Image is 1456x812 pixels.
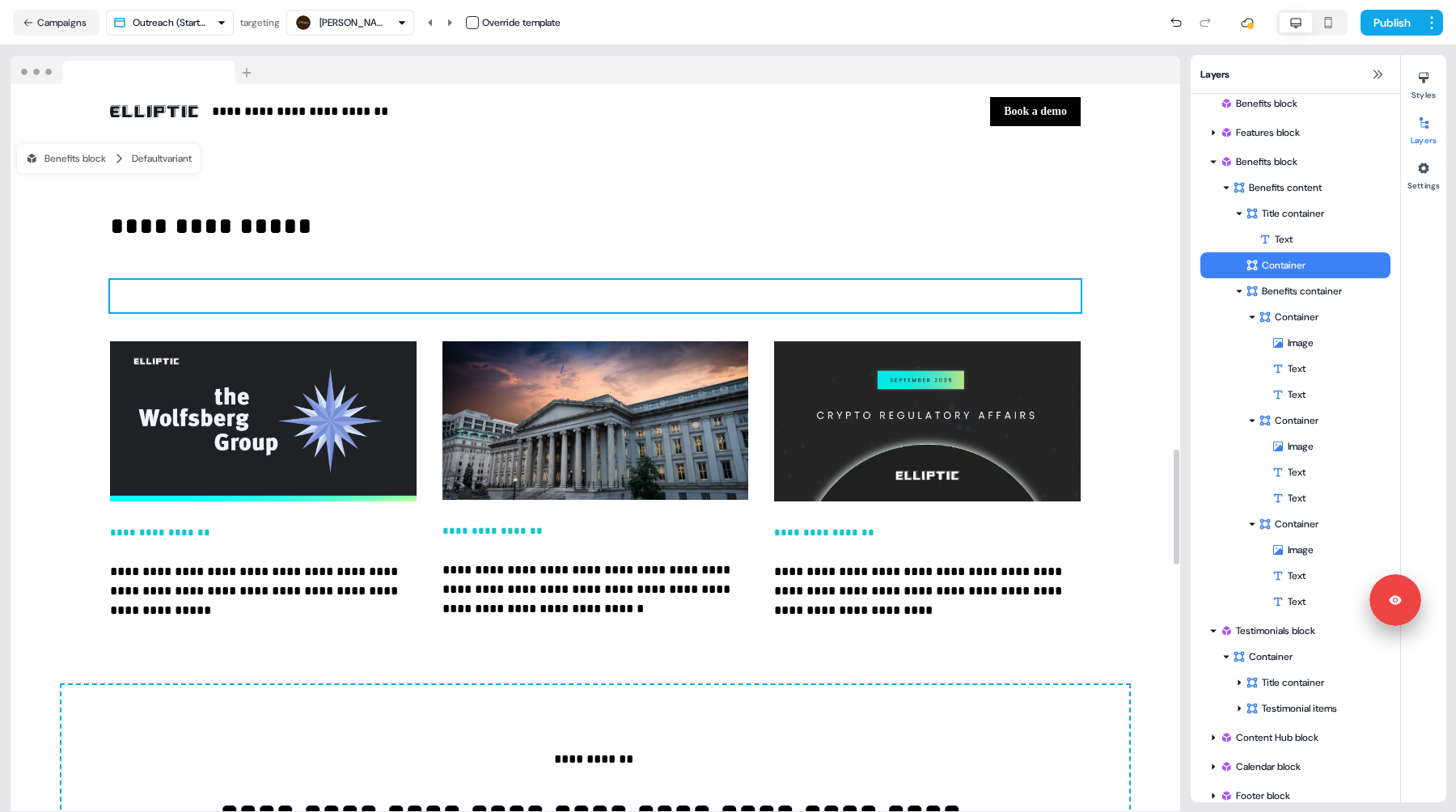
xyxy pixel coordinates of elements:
div: Benefits block [25,150,106,167]
div: ContainerImageTextText [1200,304,1390,408]
div: Benefits blockBenefits contentTitle containerTextContainerBenefits containerContainerImageTextTex... [1200,149,1390,615]
div: Footer block [1220,788,1384,804]
div: Default variant [132,150,192,167]
div: Image [1200,433,1390,459]
button: Layers [1401,110,1446,146]
div: Content Hub block [1200,725,1390,751]
div: Text [1200,485,1390,511]
div: Text [1272,490,1390,506]
div: Container [1233,649,1384,665]
div: Title containerText [1200,201,1390,252]
div: Image [1200,330,1390,356]
button: Settings [1401,155,1446,191]
button: Campaigns [13,10,99,36]
div: [PERSON_NAME] & Co. [320,15,384,31]
div: Text [1272,594,1390,610]
div: Outreach (Starter) [133,15,210,31]
div: Content Hub block [1220,730,1384,746]
div: Image [1272,542,1390,558]
button: Publish [1361,10,1420,36]
div: ContainerImageTextText [1200,511,1390,615]
div: Image [1272,335,1390,351]
div: Calendar block [1200,754,1390,780]
div: Benefits contentTitle containerTextContainerBenefits containerContainerImageTextTextContainerImag... [1200,175,1390,615]
div: ContainerTitle containerTestimonial items [1200,644,1390,721]
img: Image [774,341,1081,501]
div: Book a demo [602,97,1081,126]
div: Text [1272,464,1390,480]
div: Benefits container [1246,283,1384,299]
div: Text [1200,589,1390,615]
div: Title container [1200,670,1390,696]
div: Footer block [1200,783,1390,809]
button: [PERSON_NAME] & Co. [286,10,414,36]
div: Testimonial items [1200,696,1390,721]
div: Testimonial items [1246,700,1384,717]
div: Benefits block [1200,91,1390,116]
div: ContainerImageTextText [1200,408,1390,511]
div: Benefits block [1220,95,1384,112]
div: Text [1200,226,1390,252]
div: Override template [482,15,561,31]
div: Text [1200,382,1390,408]
button: Styles [1401,65,1446,100]
div: Text [1200,459,1390,485]
div: Benefits content [1233,180,1384,196]
img: Image [110,341,417,501]
div: Text [1272,387,1390,403]
div: Image [1272,438,1390,455]
div: Text [1259,231,1390,247]
div: Title container [1246,675,1384,691]
div: Benefits block [1220,154,1384,170]
div: Text [1200,563,1390,589]
img: Image [442,341,749,500]
div: Container [1259,516,1384,532]
div: Calendar block [1220,759,1384,775]
div: Layers [1191,55,1400,94]
div: Benefits containerContainerImageTextTextContainerImageTextTextContainerImageTextText [1200,278,1390,615]
div: Title container [1246,205,1384,222]
div: Container [1259,309,1384,325]
div: Testimonials block [1220,623,1384,639]
img: Browser topbar [11,56,259,85]
div: Container [1200,252,1390,278]
div: Text [1272,568,1390,584]
div: Container [1259,412,1384,429]
div: Features block [1220,125,1384,141]
div: Text [1272,361,1390,377]
div: Text [1200,356,1390,382]
button: Book a demo [990,97,1081,126]
div: Testimonials blockContainerTitle containerTestimonial items [1200,618,1390,721]
div: targeting [240,15,280,31]
div: Features block [1200,120,1390,146]
div: Image [1200,537,1390,563]
div: Container [1246,257,1384,273]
